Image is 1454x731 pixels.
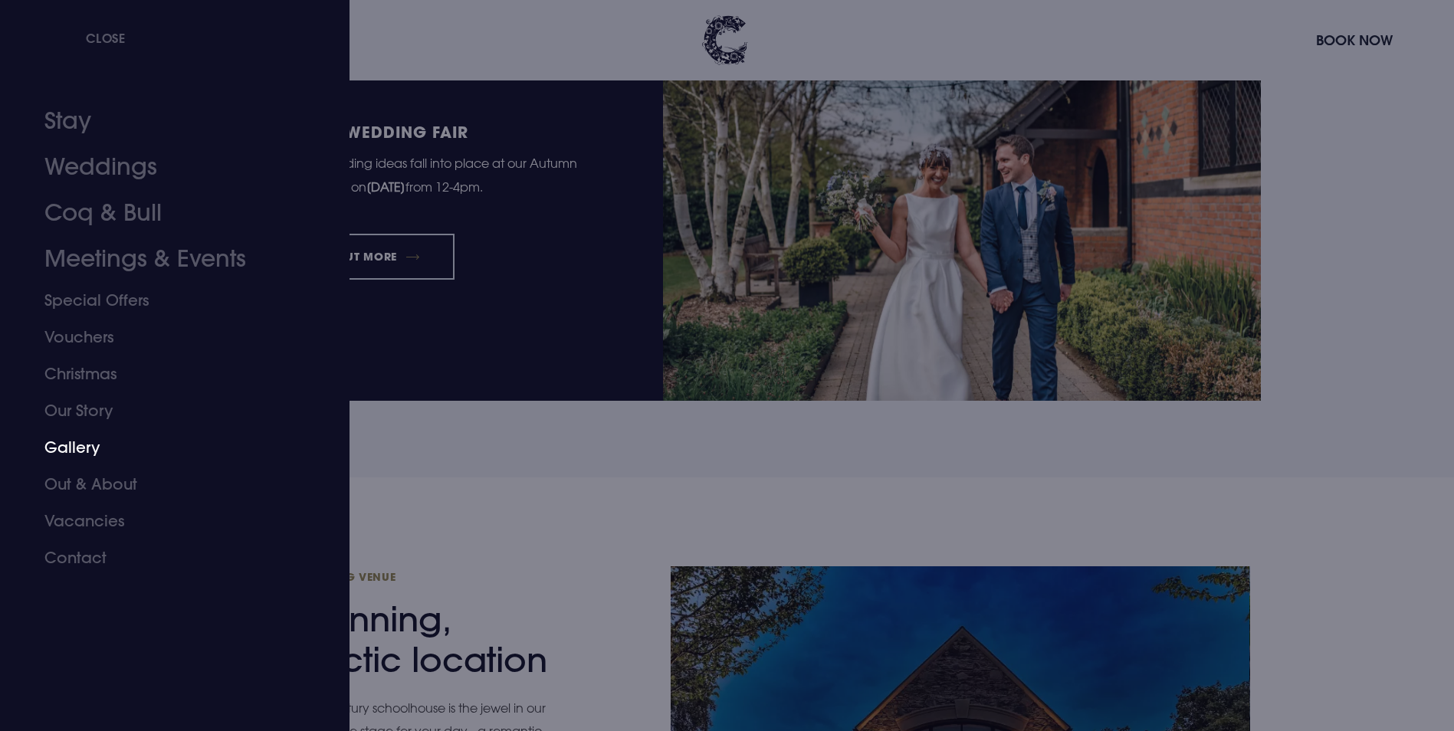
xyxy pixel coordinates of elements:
a: Meetings & Events [44,236,287,282]
a: Coq & Bull [44,190,287,236]
a: Out & About [44,466,287,503]
a: Vacancies [44,503,287,539]
a: Special Offers [44,282,287,319]
a: Gallery [44,429,287,466]
a: Vouchers [44,319,287,356]
a: Stay [44,98,287,144]
a: Our Story [44,392,287,429]
span: Close [86,30,126,46]
a: Christmas [44,356,287,392]
a: Contact [44,539,287,576]
a: Weddings [44,144,287,190]
button: Close [46,22,126,54]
